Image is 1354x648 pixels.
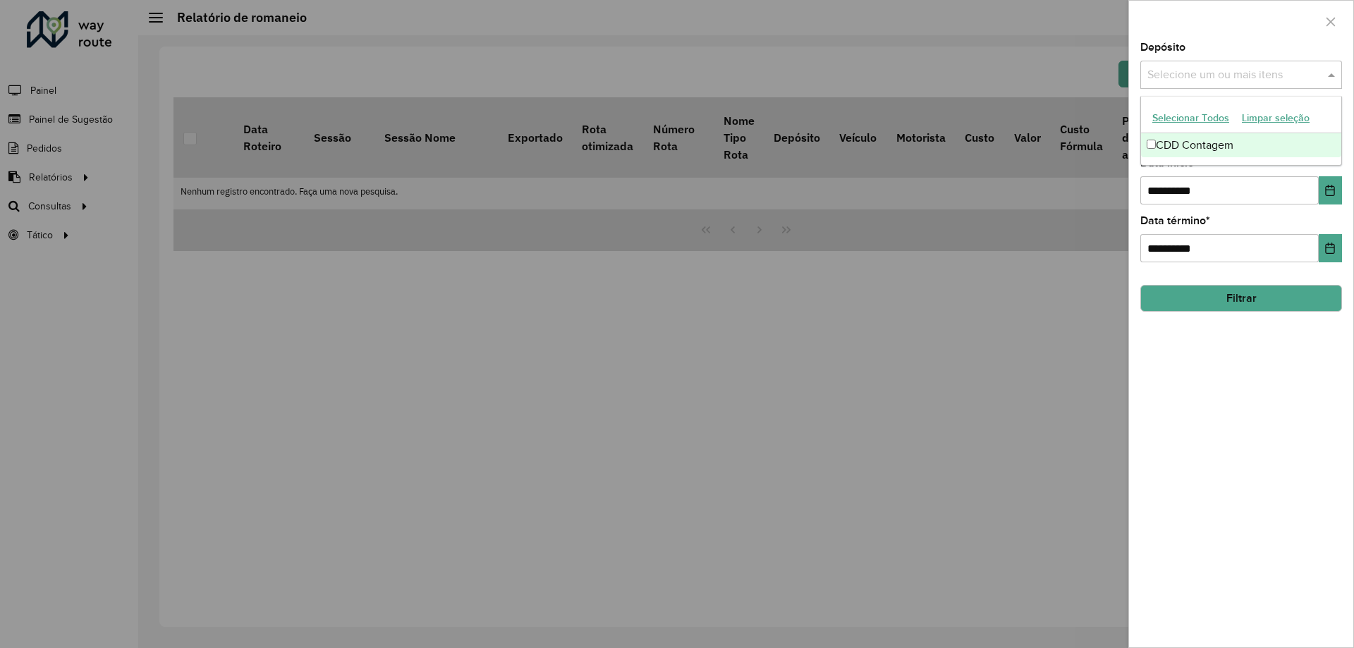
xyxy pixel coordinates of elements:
[1236,107,1316,129] button: Limpar seleção
[1319,176,1342,204] button: Choose Date
[1140,96,1342,166] ng-dropdown-panel: Options list
[1140,39,1185,56] label: Depósito
[1146,107,1236,129] button: Selecionar Todos
[1141,133,1341,157] div: CDD Contagem
[1140,285,1342,312] button: Filtrar
[1319,234,1342,262] button: Choose Date
[1140,212,1210,229] label: Data término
